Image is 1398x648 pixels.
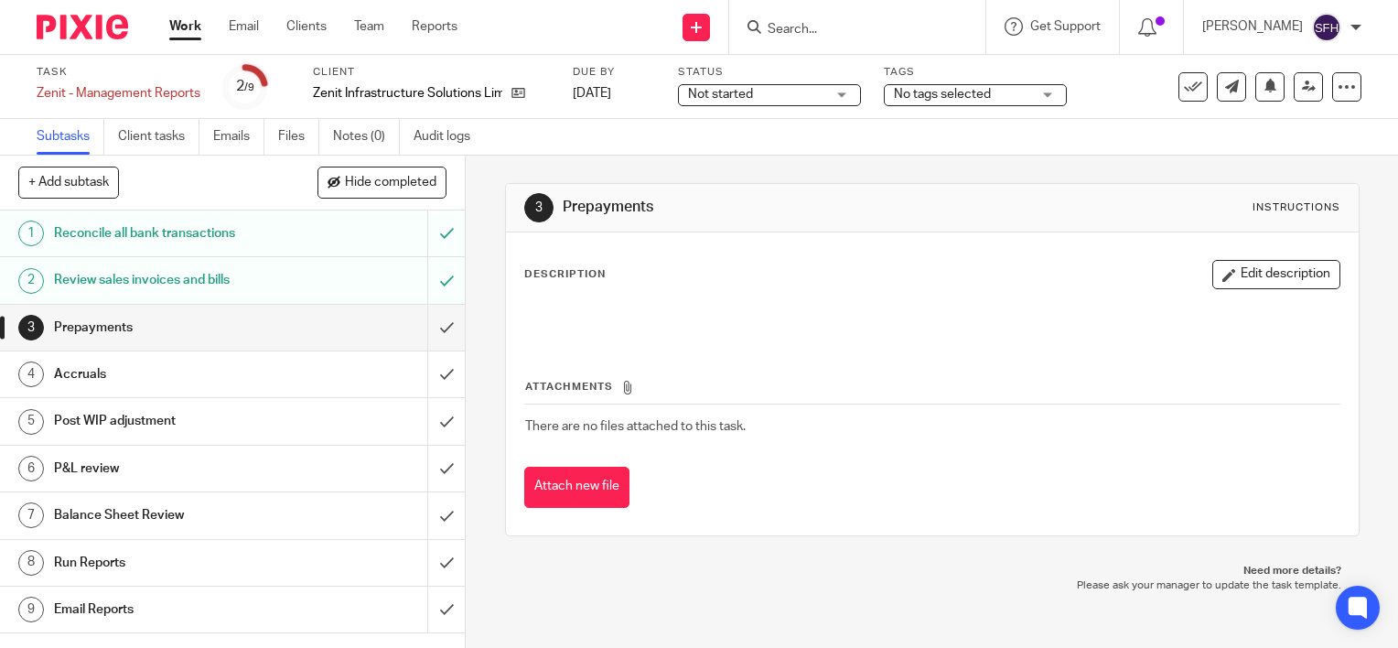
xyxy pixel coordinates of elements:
img: Pixie [37,15,128,39]
div: Zenit - Management Reports [37,84,200,103]
div: 4 [18,362,44,387]
h1: Prepayments [54,314,291,341]
label: Due by [573,65,655,80]
a: Reports [412,17,457,36]
h1: P&L review [54,455,291,482]
div: 2 [236,76,254,97]
small: /9 [244,82,254,92]
a: Notes (0) [333,119,400,155]
h1: Reconcile all bank transactions [54,220,291,247]
div: 5 [18,409,44,435]
div: 2 [18,268,44,294]
div: 9 [18,597,44,622]
a: Client tasks [118,119,199,155]
p: Zenit Infrastructure Solutions Limited [313,84,502,103]
span: [DATE] [573,87,611,100]
div: 3 [524,193,554,222]
h1: Review sales invoices and bills [54,266,291,294]
div: Instructions [1253,200,1340,215]
div: 7 [18,502,44,528]
button: + Add subtask [18,167,119,198]
button: Attach new file [524,467,629,508]
a: Email [229,17,259,36]
input: Search [766,22,930,38]
p: Need more details? [523,564,1341,578]
label: Tags [884,65,1067,80]
p: Please ask your manager to update the task template. [523,578,1341,593]
h1: Post WIP adjustment [54,407,291,435]
p: Description [524,267,606,282]
a: Team [354,17,384,36]
label: Status [678,65,861,80]
button: Edit description [1212,260,1340,289]
h1: Run Reports [54,549,291,577]
a: Files [278,119,319,155]
h1: Prepayments [563,198,971,217]
div: 1 [18,221,44,246]
label: Task [37,65,200,80]
label: Client [313,65,550,80]
span: Not started [688,88,753,101]
span: No tags selected [894,88,991,101]
span: Get Support [1030,20,1101,33]
a: Audit logs [414,119,484,155]
span: Attachments [525,382,613,392]
div: 6 [18,456,44,481]
div: 8 [18,550,44,576]
span: Hide completed [345,176,436,190]
button: Hide completed [317,167,446,198]
h1: Balance Sheet Review [54,502,291,529]
h1: Accruals [54,361,291,388]
p: [PERSON_NAME] [1202,17,1303,36]
a: Subtasks [37,119,104,155]
h1: Email Reports [54,596,291,623]
a: Clients [286,17,327,36]
img: svg%3E [1312,13,1341,42]
a: Work [169,17,201,36]
span: There are no files attached to this task. [525,420,746,433]
a: Emails [213,119,264,155]
div: 3 [18,315,44,340]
